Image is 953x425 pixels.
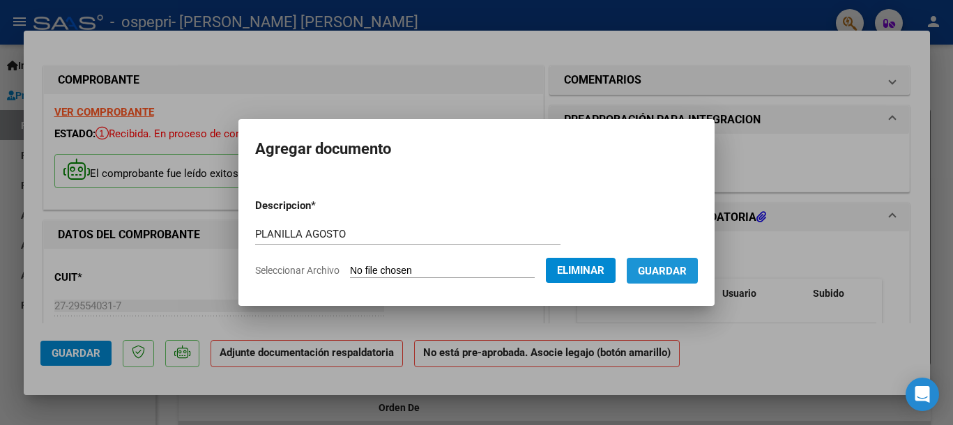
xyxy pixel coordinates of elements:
div: Open Intercom Messenger [906,378,939,411]
h2: Agregar documento [255,136,698,162]
p: Descripcion [255,198,388,214]
button: Eliminar [546,258,616,283]
span: Guardar [638,265,687,277]
span: Seleccionar Archivo [255,265,340,276]
span: Eliminar [557,264,604,277]
button: Guardar [627,258,698,284]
